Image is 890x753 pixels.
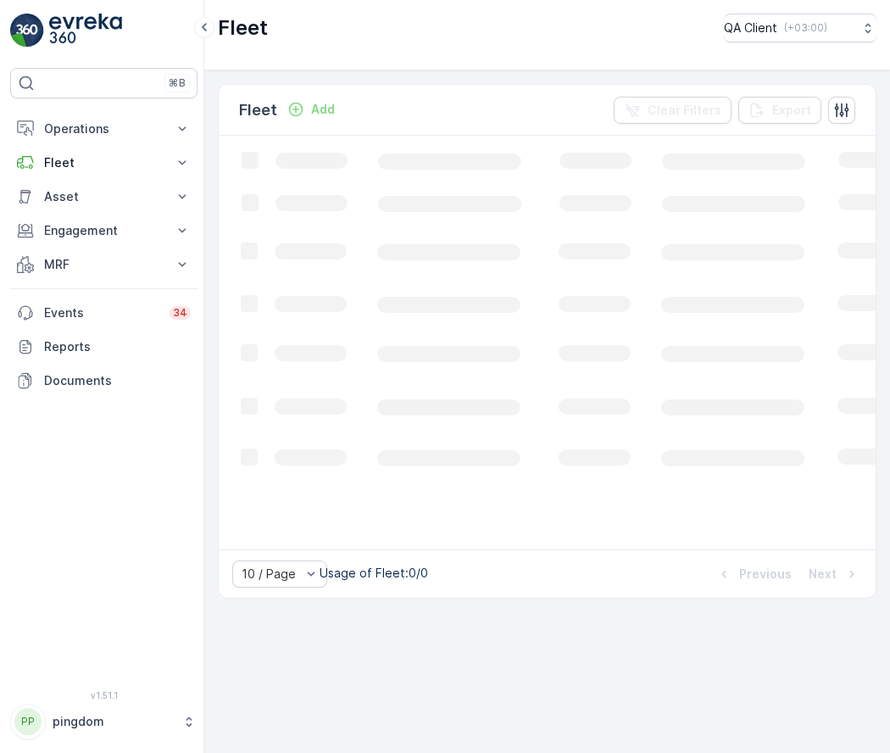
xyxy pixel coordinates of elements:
[44,256,164,273] p: MRF
[10,14,44,47] img: logo
[10,248,197,282] button: MRF
[739,566,792,583] p: Previous
[44,222,164,239] p: Engagement
[714,564,793,584] button: Previous
[648,102,721,119] p: Clear Filters
[311,101,335,118] p: Add
[807,564,862,584] button: Next
[320,565,428,582] p: Usage of Fleet : 0/0
[772,102,811,119] p: Export
[809,566,837,583] p: Next
[169,76,186,90] p: ⌘B
[218,14,268,42] p: Fleet
[10,296,197,330] a: Events34
[10,214,197,248] button: Engagement
[10,704,197,739] button: PPpingdom
[614,97,731,124] button: Clear Filters
[44,154,164,171] p: Fleet
[44,120,164,137] p: Operations
[784,21,827,35] p: ( +03:00 )
[49,14,122,47] img: logo_light-DOdMpM7g.png
[173,306,187,320] p: 34
[10,364,197,398] a: Documents
[10,146,197,180] button: Fleet
[44,372,191,389] p: Documents
[44,338,191,355] p: Reports
[14,708,42,735] div: PP
[53,713,174,730] p: pingdom
[281,99,342,120] button: Add
[44,304,159,321] p: Events
[738,97,821,124] button: Export
[10,180,197,214] button: Asset
[10,690,197,700] span: v 1.51.1
[10,330,197,364] a: Reports
[44,188,164,205] p: Asset
[239,98,277,122] p: Fleet
[10,112,197,146] button: Operations
[724,20,777,36] p: QA Client
[724,14,876,42] button: QA Client(+03:00)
